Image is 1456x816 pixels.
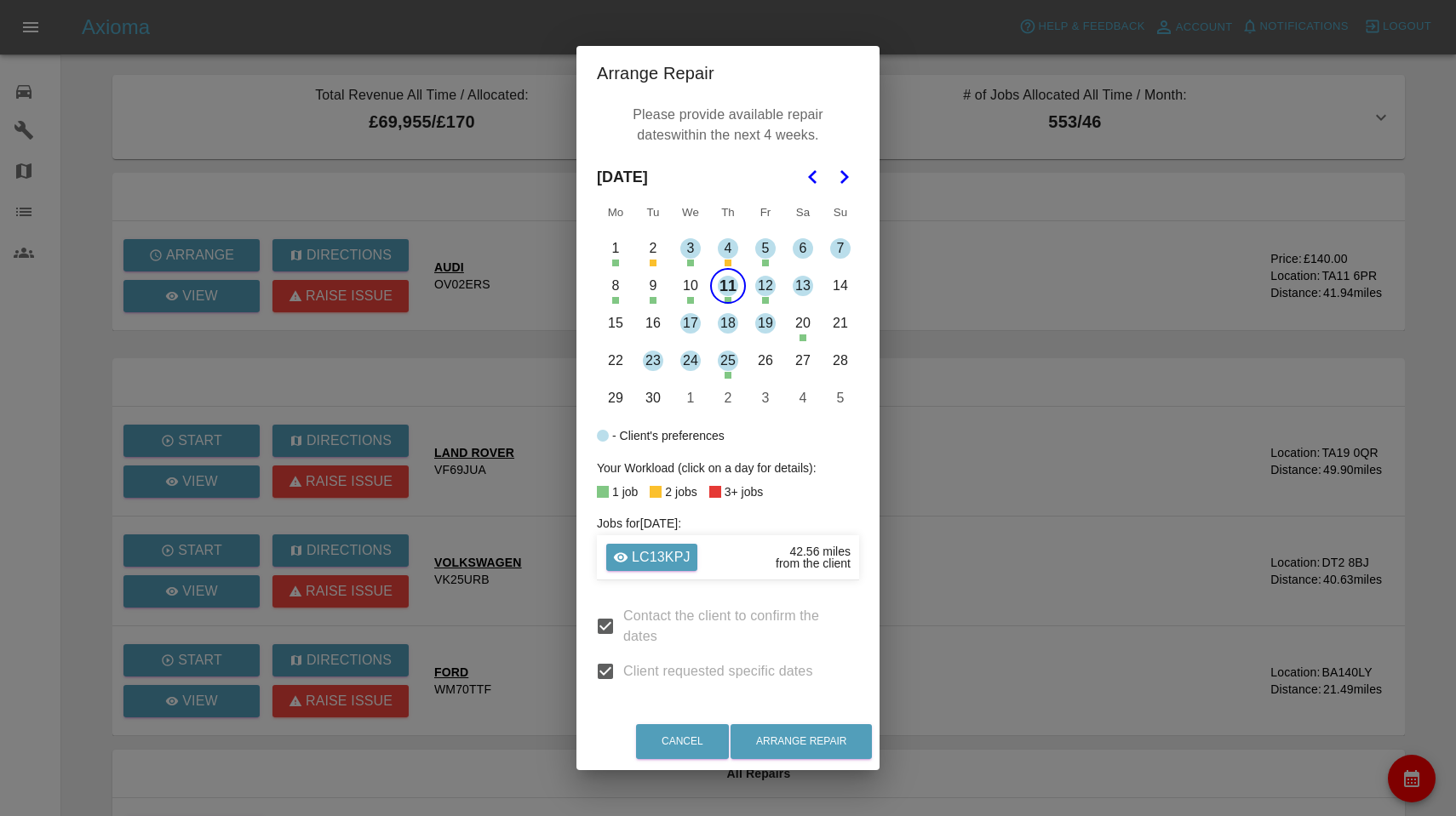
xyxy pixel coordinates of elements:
[597,514,859,533] h6: Jobs for [DATE] :
[636,724,729,759] button: Cancel
[822,196,859,230] th: Sunday
[635,380,671,416] button: Tuesday, September 30th, 2025
[673,305,708,341] button: Wednesday, September 17th, 2025
[635,268,671,304] button: Tuesday, September 9th, 2025
[828,162,859,192] button: Go to the Next Month
[710,343,746,379] button: Thursday, September 25th, 2025
[823,268,858,304] button: Sunday, September 14th, 2025
[606,544,697,571] a: LC13KPJ
[635,343,671,379] button: Tuesday, September 23rd, 2025
[725,482,764,502] div: 3+ jobs
[623,606,846,647] span: Contact the client to confirm the dates
[785,380,821,416] button: Saturday, October 4th, 2025
[710,231,746,266] button: Thursday, September 4th, 2025
[597,196,859,417] table: September 2025
[635,231,671,266] button: Tuesday, September 2nd, 2025
[785,305,821,341] button: Saturday, September 20th, 2025
[598,343,633,379] button: Monday, September 22nd, 2025
[823,380,858,416] button: Sunday, October 5th, 2025
[823,231,858,266] button: Sunday, September 7th, 2025
[612,482,638,502] div: 1 job
[673,231,708,266] button: Wednesday, September 3rd, 2025
[635,305,671,341] button: Tuesday, September 16th, 2025
[784,196,822,230] th: Saturday
[785,231,821,266] button: Saturday, September 6th, 2025
[673,343,708,379] button: Wednesday, September 24th, 2025
[597,158,648,196] span: [DATE]
[785,343,821,379] button: Saturday, September 27th, 2025
[623,661,813,682] span: Client requested specific dates
[605,100,851,150] p: Please provide available repair dates within the next 4 weeks.
[672,196,709,230] th: Wednesday
[598,305,633,341] button: Monday, September 15th, 2025
[748,343,783,379] button: Friday, September 26th, 2025
[710,380,746,416] button: Thursday, October 2nd, 2025
[823,343,858,379] button: Sunday, September 28th, 2025
[632,547,691,568] p: LC13KPJ
[709,196,747,230] th: Thursday
[612,425,725,446] div: - Client's preferences
[747,196,784,230] th: Friday
[665,482,696,502] div: 2 jobs
[673,268,708,304] button: Wednesday, September 10th, 2025
[748,305,783,341] button: Friday, September 19th, 2025
[673,380,708,416] button: Wednesday, October 1st, 2025
[798,162,828,192] button: Go to the Previous Month
[748,268,783,304] button: Friday, September 12th, 2025
[598,268,633,304] button: Monday, September 8th, 2025
[785,268,821,304] button: Saturday, September 13th, 2025
[710,305,746,341] button: Thursday, September 18th, 2025
[576,46,880,100] h2: Arrange Repair
[748,231,783,266] button: Friday, September 5th, 2025
[748,380,783,416] button: Friday, October 3rd, 2025
[823,305,858,341] button: Sunday, September 21st, 2025
[710,268,746,304] button: Thursday, September 11th, 2025, selected
[598,231,633,266] button: Monday, September 1st, 2025
[634,196,672,230] th: Tuesday
[731,724,872,759] button: Arrange Repair
[597,458,859,478] div: Your Workload (click on a day for details):
[597,196,634,230] th: Monday
[776,557,851,569] div: from the client
[789,545,851,557] div: 42.56 miles
[598,380,633,416] button: Monday, September 29th, 2025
